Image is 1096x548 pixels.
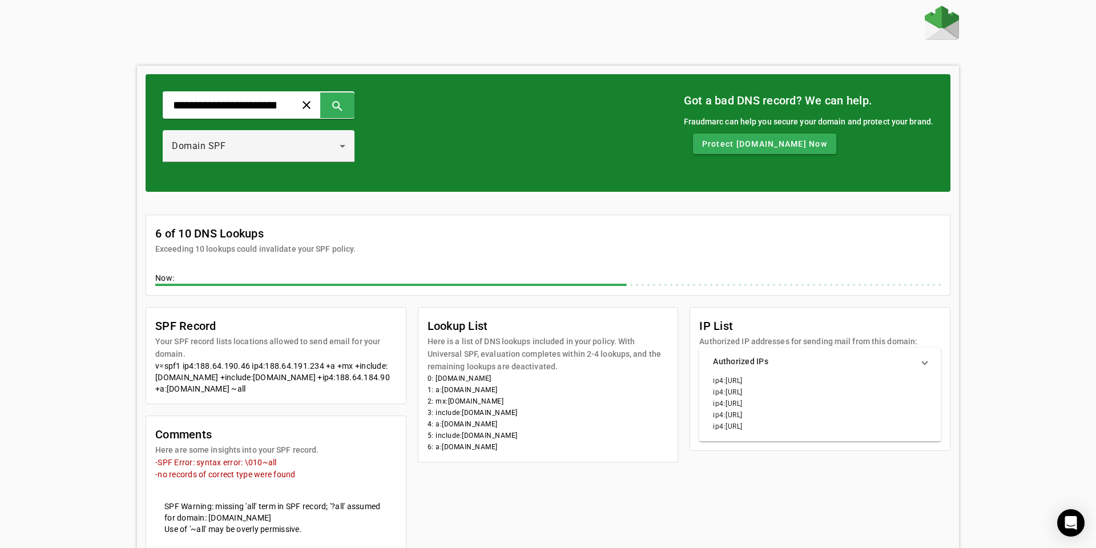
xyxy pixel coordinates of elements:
[699,375,941,441] div: Authorized IPs
[155,444,319,456] mat-card-subtitle: Here are some insights into your SPF record.
[428,418,669,430] li: 4: a:[DOMAIN_NAME]
[155,360,397,394] div: v=spf1 ip4:188.64.190.46 ip4:188.64.191.234 +a +mx +include:[DOMAIN_NAME] +include:[DOMAIN_NAME] ...
[155,317,397,335] mat-card-title: SPF Record
[713,386,927,398] li: ip4:[URL]
[684,115,934,128] div: Fraudmarc can help you secure your domain and protect your brand.
[428,430,669,441] li: 5: include:[DOMAIN_NAME]
[702,138,827,150] span: Protect [DOMAIN_NAME] Now
[155,224,356,243] mat-card-title: 6 of 10 DNS Lookups
[699,348,941,375] mat-expansion-panel-header: Authorized IPs
[428,317,669,335] mat-card-title: Lookup List
[684,91,934,110] mat-card-title: Got a bad DNS record? We can help.
[699,335,917,348] mat-card-subtitle: Authorized IP addresses for sending mail from this domain:
[925,6,959,40] img: Fraudmarc Logo
[155,243,356,255] mat-card-subtitle: Exceeding 10 lookups could invalidate your SPF policy.
[713,421,927,432] li: ip4:[URL]
[713,398,927,409] li: ip4:[URL]
[428,335,669,373] mat-card-subtitle: Here is a list of DNS lookups included in your policy. With Universal SPF, evaluation completes w...
[155,468,397,480] mat-error: -no records of correct type were found
[925,6,959,43] a: Home
[1057,509,1085,537] div: Open Intercom Messenger
[428,384,669,396] li: 1: a:[DOMAIN_NAME]
[155,335,397,360] mat-card-subtitle: Your SPF record lists locations allowed to send email for your domain.
[713,375,927,386] li: ip4:[URL]
[713,409,927,421] li: ip4:[URL]
[693,134,836,154] button: Protect [DOMAIN_NAME] Now
[428,396,669,407] li: 2: mx:[DOMAIN_NAME]
[155,425,319,444] mat-card-title: Comments
[428,441,669,453] li: 6: a:[DOMAIN_NAME]
[155,456,397,468] mat-error: -SPF Error: syntax error: \010~all
[155,272,941,286] div: Now:
[713,356,913,367] mat-panel-title: Authorized IPs
[172,140,225,151] span: Domain SPF
[428,407,669,418] li: 3: include:[DOMAIN_NAME]
[428,373,669,384] li: 0: [DOMAIN_NAME]
[699,317,917,335] mat-card-title: IP List
[155,523,397,544] mat-card-content: Use of '~all' may be overly permissive.
[155,491,397,523] mat-card-content: SPF Warning: missing 'all' term in SPF record; '?all' assumed for domain: [DOMAIN_NAME]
